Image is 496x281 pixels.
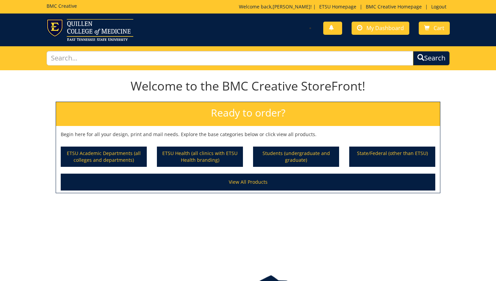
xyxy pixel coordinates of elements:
h5: BMC Creative [47,3,77,8]
a: State/Federal (other than ETSU) [350,147,435,166]
span: Cart [434,24,444,32]
a: ETSU Homepage [316,3,360,10]
a: Logout [428,3,450,10]
a: ETSU Academic Departments (all colleges and departments) [61,147,146,166]
a: Cart [419,22,450,35]
h1: Welcome to the BMC Creative StoreFront! [56,79,440,93]
p: Welcome back, ! | | | [239,3,450,10]
img: ETSU logo [47,19,133,41]
a: BMC Creative Homepage [362,3,425,10]
a: ETSU Health (all clinics with ETSU Health branding) [158,147,242,166]
a: [PERSON_NAME] [273,3,310,10]
button: Search [413,51,450,66]
a: View All Products [61,174,435,190]
h2: Ready to order? [56,102,440,126]
input: Search... [47,51,413,66]
a: Students (undergraduate and graduate) [254,147,338,166]
a: My Dashboard [352,22,409,35]
p: Begin here for all your design, print and mail needs. Explore the base categories below or click ... [61,131,435,138]
span: My Dashboard [366,24,404,32]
